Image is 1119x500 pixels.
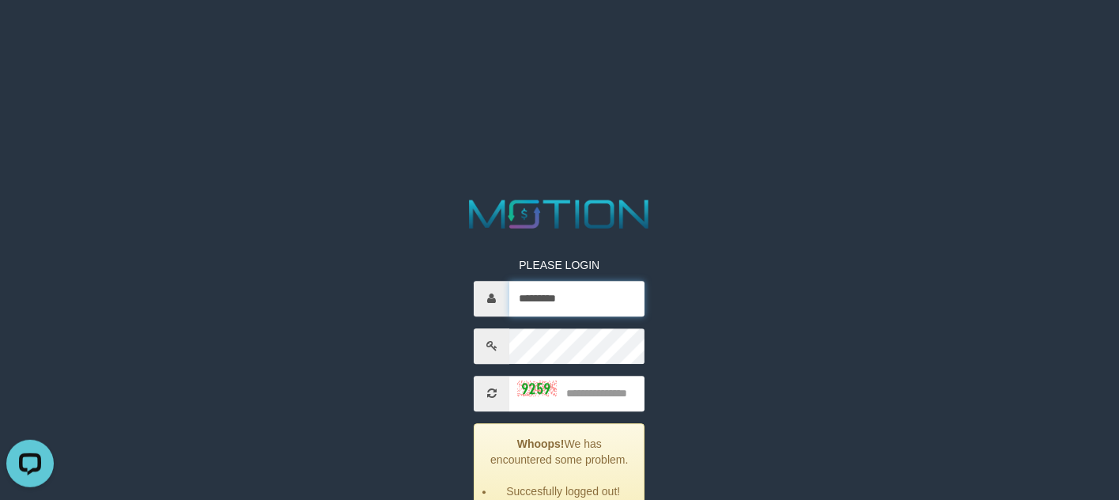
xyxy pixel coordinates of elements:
[517,437,565,450] strong: Whoops!
[474,257,645,273] p: PLEASE LOGIN
[462,195,658,233] img: MOTION_logo.png
[518,381,558,396] img: captcha
[6,6,54,54] button: Open LiveChat chat widget
[495,483,633,499] li: Succesfully logged out!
